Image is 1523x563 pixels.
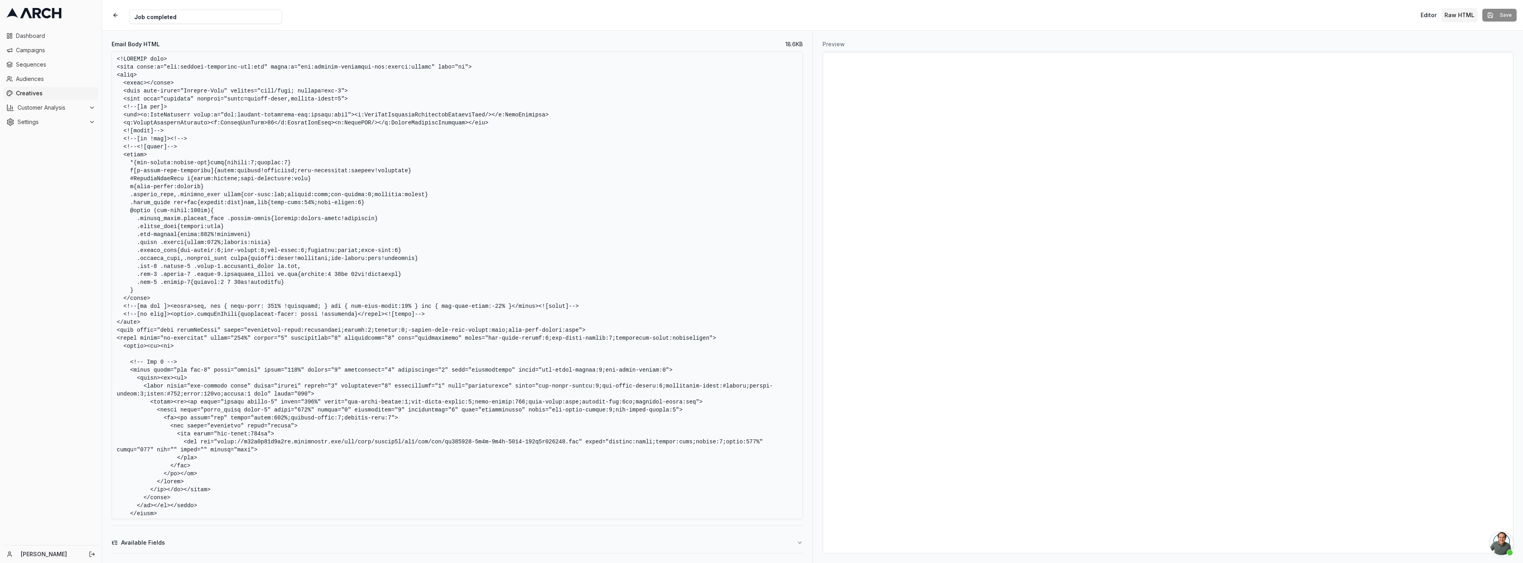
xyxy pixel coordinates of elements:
button: Toggle custom HTML [1441,8,1478,22]
input: Internal Creative Name [129,10,282,24]
a: Campaigns [3,44,98,57]
h3: Preview [822,40,1513,48]
span: Campaigns [16,46,95,54]
button: Toggle editor [1417,8,1440,22]
button: Available Fields [112,532,803,553]
div: Open chat [1490,531,1513,555]
span: Dashboard [16,32,95,40]
span: 18.6 KB [785,40,803,48]
a: Audiences [3,73,98,85]
span: Customer Analysis [18,104,86,112]
button: Customer Analysis [3,101,98,114]
textarea: <!LOREMIP dolo> <sita conse:a="eli:seddoei-temporinc-utl:etd" magna:a="eni:adminim-veniamqui-nos:... [112,51,803,519]
button: Log out [86,549,98,560]
a: Creatives [3,87,98,100]
a: [PERSON_NAME] [21,550,80,558]
a: Sequences [3,58,98,71]
label: Email Body HTML [112,41,160,47]
span: Sequences [16,61,95,69]
button: Settings [3,116,98,128]
span: Creatives [16,89,95,97]
a: Dashboard [3,30,98,42]
span: Audiences [16,75,95,83]
span: Available Fields [121,539,165,547]
span: Settings [18,118,86,126]
iframe: Preview for Job completed [823,52,1513,553]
